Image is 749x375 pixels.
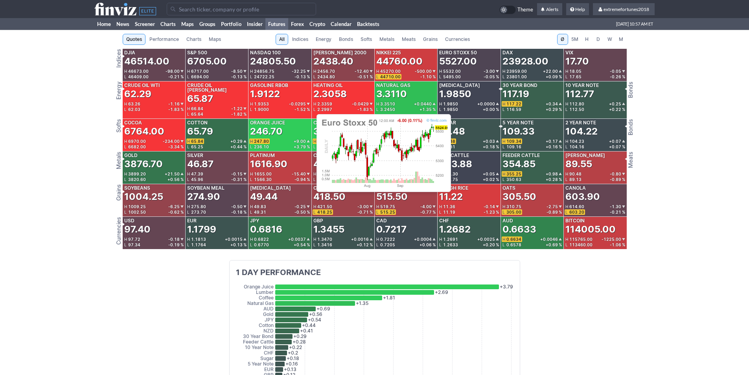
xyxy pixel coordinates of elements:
[168,107,184,111] div: -1.83
[313,55,353,68] div: 2438.40
[569,107,584,112] span: 112.50
[432,107,436,111] span: %
[191,106,203,111] span: 66.84
[124,88,151,100] div: 62.29
[604,34,615,45] button: W
[168,75,184,79] div: -0.21
[132,18,158,30] a: Screener
[313,120,331,125] div: Coffee
[312,151,374,184] a: Copper4.8600H4.9130-0.0320L4.8265-0.65 %
[609,107,625,111] div: +0.22
[187,69,191,73] span: H
[546,139,558,143] span: +0.17
[618,35,624,43] span: M
[317,74,335,79] span: 2434.80
[438,151,500,184] a: Live Cattle233.88H234.30+0.05L231.75+0.02 %
[128,102,140,106] span: 63.26
[439,158,472,170] div: 233.88
[609,139,621,143] span: +0.07
[376,50,401,55] div: Nikkei 225
[186,35,201,43] span: Charts
[557,34,568,45] button: Ø
[564,49,626,81] a: VIX17.70H18.05-0.05L17.65-0.26 %
[420,107,436,111] div: +1.35
[506,144,521,149] span: 109.16
[146,34,182,45] a: Performance
[355,69,369,73] span: -12.40
[250,153,275,158] div: Platinum
[123,49,185,81] a: DJIA46514.00H46673.00-98.00L46409.00-0.21 %
[561,36,564,42] span: Ø
[244,18,265,30] a: Insider
[187,139,191,143] span: H
[607,35,613,43] span: W
[610,69,621,73] span: -0.05
[622,107,625,111] span: %
[415,69,432,73] span: -500.00
[313,158,348,170] div: 4.8600
[254,139,269,144] span: 247.80
[128,74,149,79] span: 46409.00
[565,145,569,149] span: L
[166,69,180,73] span: -98.00
[569,74,582,79] span: 17.65
[313,50,366,55] div: [PERSON_NAME] 2000
[218,18,244,30] a: Portfolio
[616,34,627,45] button: M
[231,75,247,79] div: -0.13
[376,102,380,106] span: H
[94,18,114,30] a: Home
[191,69,209,74] span: 6717.00
[582,34,593,45] button: H
[243,145,247,149] span: %
[565,88,594,100] div: 112.77
[292,35,308,43] span: Indices
[265,18,288,30] a: Futures
[124,69,128,73] span: H
[250,50,281,55] div: Nasdaq 100
[288,18,307,30] a: Forex
[502,88,529,100] div: 117.19
[191,74,209,79] span: 6694.00
[502,153,540,158] div: Feeder Cattle
[123,81,185,118] a: Crude Oil WTI62.29H63.26-1.16L62.03-1.83 %
[186,49,248,81] a: S&P 5006705.00H6717.00-8.50L6694.00-0.13 %
[443,102,458,106] span: 1.9850
[445,35,470,43] span: Currencies
[565,153,605,158] div: [PERSON_NAME]
[128,107,140,112] span: 62.03
[250,145,254,149] span: L
[502,120,534,125] div: 5 Year Note
[187,55,227,68] div: 6705.00
[609,102,621,106] span: +0.25
[502,102,506,106] span: H
[312,49,374,81] a: [PERSON_NAME] 20002438.40H2456.70-12.40L2434.80-0.51 %
[307,18,328,30] a: Crypto
[584,35,590,43] span: H
[569,102,584,106] span: 112.80
[128,69,149,74] span: 46673.00
[243,112,247,116] span: %
[230,145,247,149] div: +0.44
[604,6,649,12] span: extremefortunes2018
[124,125,164,138] div: 6764.00
[375,49,437,81] a: Nikkei 22544760.00H45270.00-500.00L44710.00-1.10 %
[565,139,569,143] span: H
[565,50,573,55] div: VIX
[167,3,316,15] input: Search
[187,83,247,92] div: Crude Oil [PERSON_NAME]
[414,102,432,106] span: +0.0440
[537,3,562,16] a: Alerts
[502,107,506,111] span: L
[316,35,331,43] span: Energy
[593,34,604,45] button: D
[439,125,465,138] div: 16.48
[502,69,506,73] span: H
[126,35,142,43] span: Quotes
[565,102,569,106] span: H
[423,35,438,43] span: Grains
[250,158,287,170] div: 1616.90
[254,69,274,74] span: 24856.75
[420,34,441,45] a: Grains
[289,34,312,45] a: Indices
